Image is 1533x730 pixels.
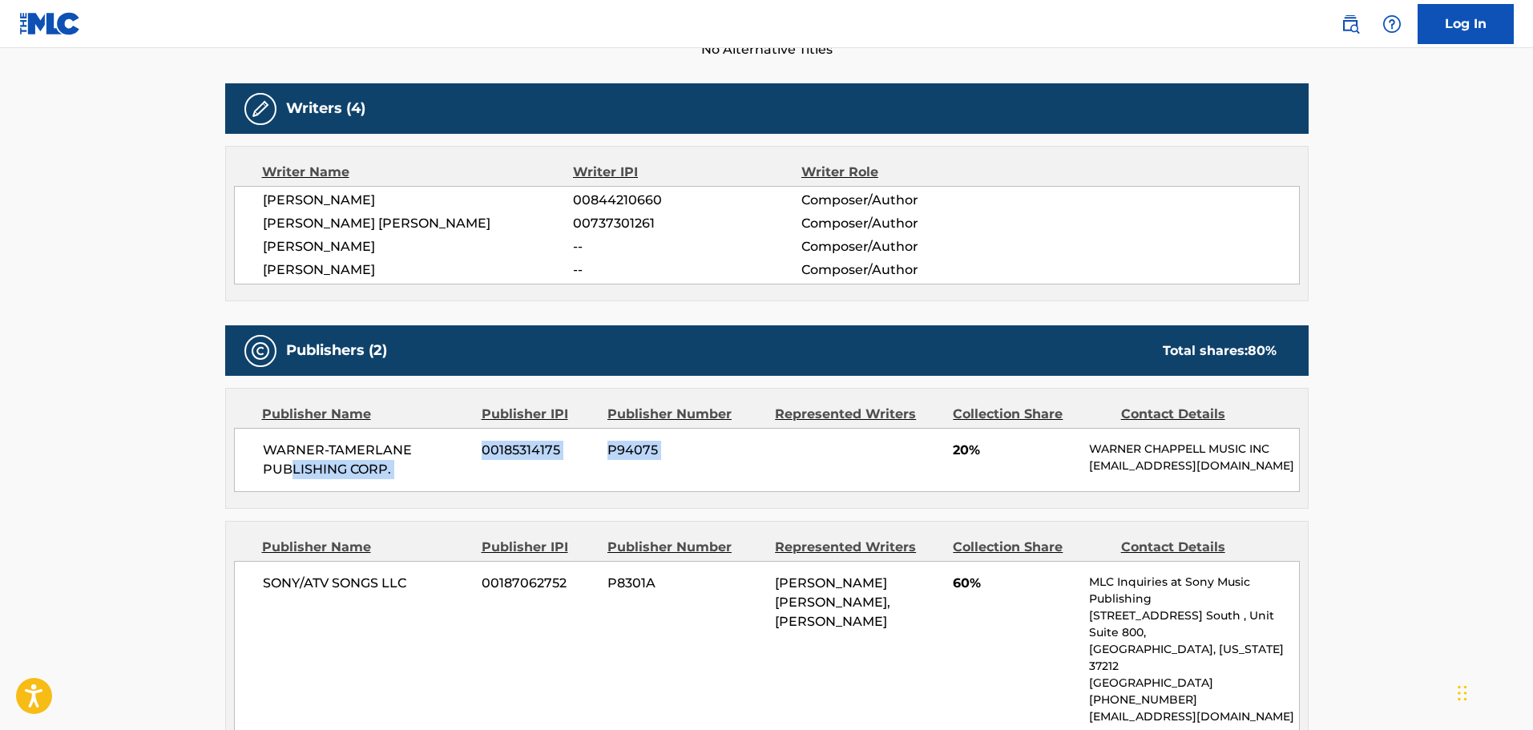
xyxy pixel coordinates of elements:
[1376,8,1408,40] div: Help
[263,441,470,479] span: WARNER-TAMERLANE PUBLISHING CORP.
[573,237,801,256] span: --
[573,260,801,280] span: --
[262,163,574,182] div: Writer Name
[482,538,595,557] div: Publisher IPI
[775,575,890,629] span: [PERSON_NAME] [PERSON_NAME], [PERSON_NAME]
[1121,538,1277,557] div: Contact Details
[286,99,365,118] h5: Writers (4)
[1453,653,1533,730] iframe: Chat Widget
[775,405,941,424] div: Represented Writers
[251,99,270,119] img: Writers
[1163,341,1277,361] div: Total shares:
[482,405,595,424] div: Publisher IPI
[1341,14,1360,34] img: search
[1089,574,1298,607] p: MLC Inquiries at Sony Music Publishing
[263,191,574,210] span: [PERSON_NAME]
[19,12,81,35] img: MLC Logo
[953,441,1077,460] span: 20%
[607,574,763,593] span: P8301A
[607,538,763,557] div: Publisher Number
[1334,8,1366,40] a: Public Search
[263,214,574,233] span: [PERSON_NAME] [PERSON_NAME]
[1089,607,1298,641] p: [STREET_ADDRESS] South , Unit Suite 800,
[801,260,1009,280] span: Composer/Author
[263,574,470,593] span: SONY/ATV SONGS LLC
[251,341,270,361] img: Publishers
[953,574,1077,593] span: 60%
[573,191,801,210] span: 00844210660
[262,405,470,424] div: Publisher Name
[801,163,1009,182] div: Writer Role
[1089,675,1298,692] p: [GEOGRAPHIC_DATA]
[775,538,941,557] div: Represented Writers
[573,163,801,182] div: Writer IPI
[607,441,763,460] span: P94075
[1418,4,1514,44] a: Log In
[1089,708,1298,725] p: [EMAIL_ADDRESS][DOMAIN_NAME]
[1089,692,1298,708] p: [PHONE_NUMBER]
[1248,343,1277,358] span: 80 %
[1089,641,1298,675] p: [GEOGRAPHIC_DATA], [US_STATE] 37212
[1458,669,1467,717] div: Drag
[801,214,1009,233] span: Composer/Author
[1089,441,1298,458] p: WARNER CHAPPELL MUSIC INC
[286,341,387,360] h5: Publishers (2)
[1089,458,1298,474] p: [EMAIL_ADDRESS][DOMAIN_NAME]
[953,538,1108,557] div: Collection Share
[262,538,470,557] div: Publisher Name
[953,405,1108,424] div: Collection Share
[482,574,595,593] span: 00187062752
[225,40,1309,59] span: No Alternative Titles
[1382,14,1402,34] img: help
[573,214,801,233] span: 00737301261
[1121,405,1277,424] div: Contact Details
[801,191,1009,210] span: Composer/Author
[801,237,1009,256] span: Composer/Author
[263,237,574,256] span: [PERSON_NAME]
[482,441,595,460] span: 00185314175
[263,260,574,280] span: [PERSON_NAME]
[607,405,763,424] div: Publisher Number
